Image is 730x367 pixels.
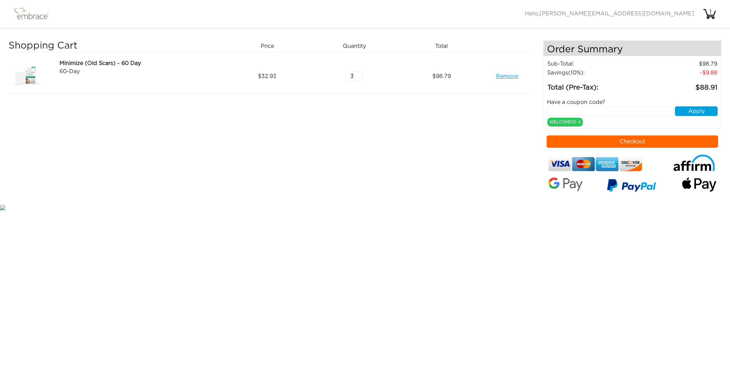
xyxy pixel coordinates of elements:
button: Apply [675,106,718,116]
span: Quantity [343,42,366,50]
a: 1 [703,11,716,16]
td: Savings : [547,68,641,77]
div: 60-Day [60,67,221,76]
div: Have a coupon code? [542,98,723,106]
a: x [578,119,581,125]
td: Total (Pre-Tax): [547,77,641,93]
div: 1 [704,8,717,16]
a: Remove [496,72,518,80]
button: Checkout [547,135,718,148]
div: Total [401,40,488,52]
img: paypal-v3.png [607,176,656,196]
img: cart [703,7,716,21]
span: [PERSON_NAME][EMAIL_ADDRESS][DOMAIN_NAME] [539,11,694,16]
td: 98.79 [641,60,718,68]
div: WELCOME10 [547,118,583,127]
span: Hello, [525,11,694,16]
div: Minimize (Old Scars) - 60 Day [60,59,221,67]
img: fullApplePay.png [682,178,716,192]
h3: Shopping Cart [9,40,221,52]
img: dfa70dfa-8e49-11e7-8b1f-02e45ca4b85b.jpeg [9,59,43,93]
div: Price [226,40,314,52]
td: 88.91 [641,77,718,93]
span: 98.79 [432,72,451,80]
img: affirm-logo.svg [672,155,716,171]
span: (10%) [568,70,583,76]
img: logo.png [12,5,56,23]
img: credit-cards.png [548,155,642,174]
span: 32.93 [258,72,276,80]
h4: Order Summary [544,41,721,56]
td: Sub-Total: [547,60,641,68]
td: 9.88 [641,68,718,77]
img: Google-Pay-Logo.svg [548,178,583,191]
